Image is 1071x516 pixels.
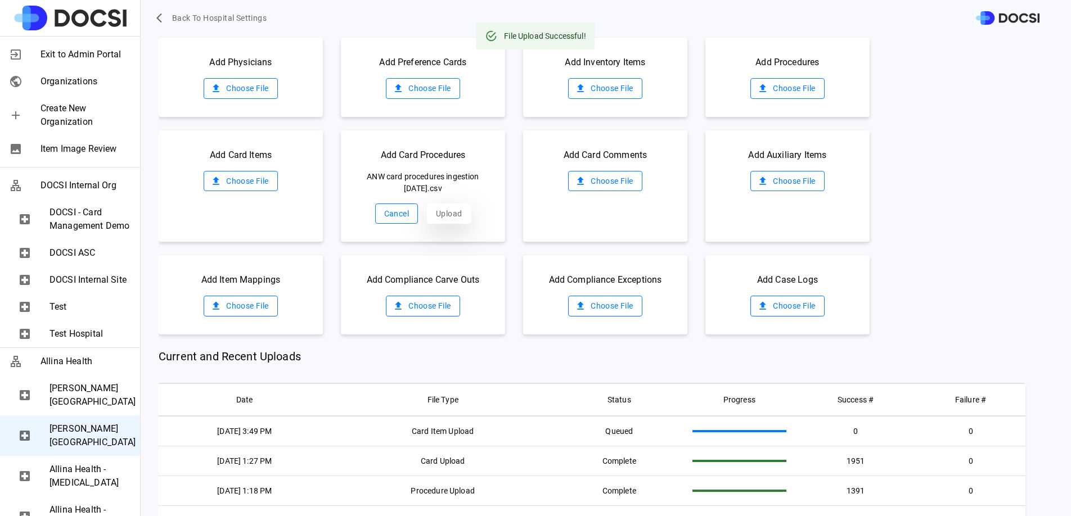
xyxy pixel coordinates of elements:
[40,179,131,192] span: DOCSI Internal Org
[916,416,1025,446] td: 0
[159,416,331,446] td: [DATE] 3:49 PM
[40,102,131,129] span: Create New Organization
[916,476,1025,505] td: 0
[40,75,131,88] span: Organizations
[204,78,277,99] label: Choose File
[795,416,916,446] td: 0
[564,148,647,162] span: Add Card Comments
[40,48,131,61] span: Exit to Admin Portal
[795,446,916,476] td: 1951
[379,56,466,69] span: Add Preference Cards
[381,148,466,162] span: Add Card Procedures
[49,246,131,260] span: DOCSI ASC
[159,383,331,416] th: Date
[755,56,819,69] span: Add Procedures
[565,56,645,69] span: Add Inventory Items
[359,171,487,194] span: ANW card procedures ingestion [DATE].csv
[555,446,683,476] td: Complete
[40,142,131,156] span: Item Image Review
[331,476,555,505] td: Procedure Upload
[204,171,277,192] label: Choose File
[757,273,818,287] span: Add Case Logs
[568,78,642,99] label: Choose File
[555,383,683,416] th: Status
[159,476,331,505] td: [DATE] 1:18 PM
[795,383,916,416] th: Success #
[49,206,131,233] span: DOCSI - Card Management Demo
[549,273,662,287] span: Add Compliance Exceptions
[976,11,1039,25] img: DOCSI Logo
[40,355,131,368] span: Allina Health
[14,6,127,30] img: Site Logo
[375,203,418,224] button: Cancel
[49,273,131,287] span: DOCSI Internal Site
[49,300,131,314] span: Test
[568,296,642,316] label: Choose File
[555,416,683,446] td: Queued
[172,11,267,25] span: Back to Hospital Settings
[159,446,331,476] td: [DATE] 1:27 PM
[331,416,555,446] td: Card Item Upload
[795,476,916,505] td: 1391
[204,296,277,316] label: Choose File
[210,148,272,162] span: Add Card Items
[49,422,131,449] span: [PERSON_NAME][GEOGRAPHIC_DATA]
[201,273,281,287] span: Add Item Mappings
[386,296,460,316] label: Choose File
[49,382,131,409] span: [PERSON_NAME][GEOGRAPHIC_DATA]
[555,476,683,505] td: Complete
[49,463,131,490] span: Allina Health - [MEDICAL_DATA]
[49,327,131,341] span: Test Hospital
[750,171,824,192] label: Choose File
[154,8,271,29] button: Back to Hospital Settings
[748,148,826,162] span: Add Auxiliary Items
[159,348,1025,365] span: Current and Recent Uploads
[504,26,586,46] div: File Upload Successful!
[427,203,471,224] button: Upload
[683,383,795,416] th: Progress
[209,56,272,69] span: Add Physicians
[750,296,824,316] label: Choose File
[916,446,1025,476] td: 0
[367,273,480,287] span: Add Compliance Carve Outs
[331,446,555,476] td: Card Upload
[331,383,555,416] th: File Type
[568,171,642,192] label: Choose File
[750,78,824,99] label: Choose File
[386,78,460,99] label: Choose File
[916,383,1025,416] th: Failure #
